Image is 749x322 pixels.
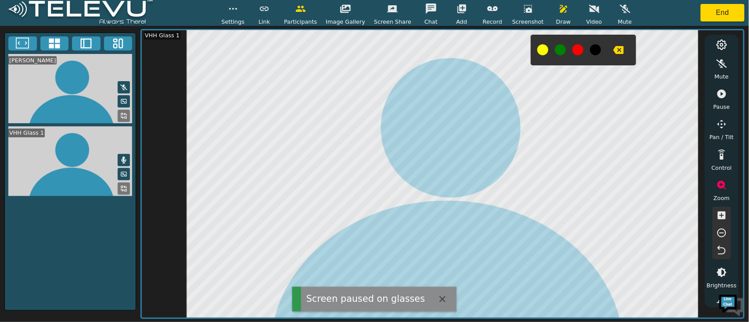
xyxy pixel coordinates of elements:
img: Chat Widget [718,291,745,318]
button: End [701,4,745,21]
span: We're online! [51,102,121,190]
button: 4x4 [40,36,69,50]
button: Mute [118,81,130,93]
span: Chat [425,18,438,26]
button: Two Window Medium [72,36,101,50]
span: Record [483,18,502,26]
button: Replace Feed [118,110,130,122]
button: Three Window Medium [104,36,133,50]
span: Image Gallery [326,18,365,26]
button: Replace Feed [118,182,130,195]
span: Screenshot [512,18,544,26]
button: Fullscreen [8,36,37,50]
div: VHH Glass 1 [144,31,180,39]
div: VHH Glass 1 [8,129,45,137]
img: d_736959983_company_1615157101543_736959983 [15,41,37,63]
div: Minimize live chat window [144,4,165,25]
div: Screen paused on glasses [306,292,425,306]
span: Pause [713,103,730,111]
span: Draw [556,18,571,26]
span: Participants [284,18,317,26]
span: Video [587,18,602,26]
button: Picture in Picture [118,168,130,180]
div: Chat with us now [46,46,148,57]
span: Control [712,164,732,172]
span: Brightness [707,281,737,290]
span: Mute [618,18,632,26]
span: Pan / Tilt [709,133,734,141]
span: Zoom [713,194,730,202]
span: Screen Share [374,18,411,26]
button: Picture in Picture [118,95,130,107]
button: Mute [118,154,130,166]
textarea: Type your message and hit 'Enter' [4,222,167,253]
span: Add [457,18,468,26]
span: Link [259,18,270,26]
div: [PERSON_NAME] [8,56,57,64]
span: Settings [221,18,245,26]
span: Mute [715,72,729,81]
